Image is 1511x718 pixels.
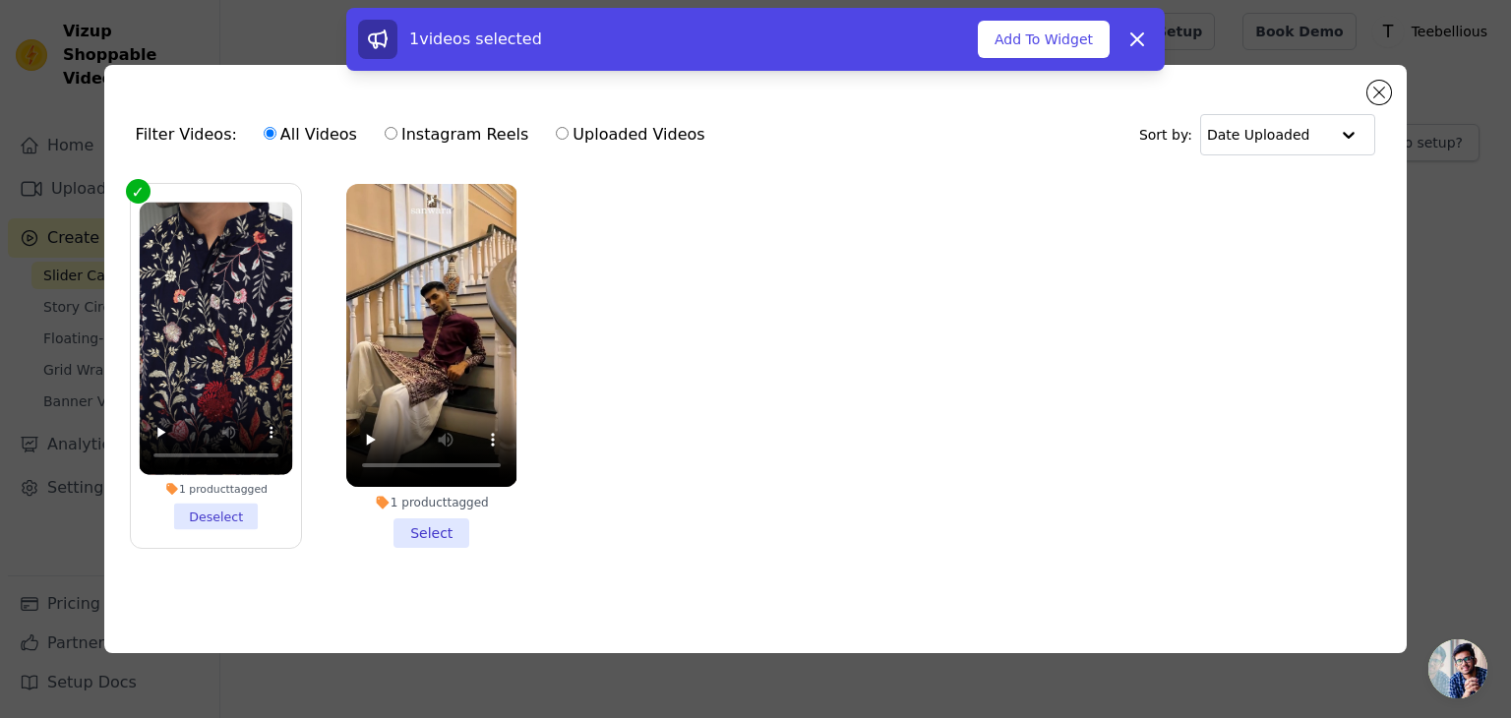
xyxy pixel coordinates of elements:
div: Filter Videos: [136,112,716,157]
label: Instagram Reels [384,122,529,148]
div: 1 product tagged [346,495,516,510]
button: Add To Widget [978,21,1110,58]
a: Open chat [1428,639,1487,698]
label: All Videos [263,122,358,148]
button: Close modal [1367,81,1391,104]
div: 1 product tagged [139,482,292,496]
span: 1 videos selected [409,30,542,48]
div: Sort by: [1139,114,1376,155]
label: Uploaded Videos [555,122,705,148]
